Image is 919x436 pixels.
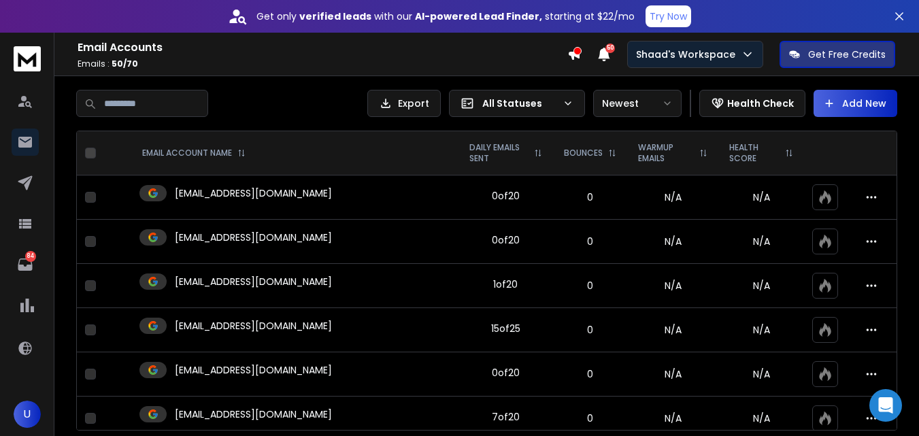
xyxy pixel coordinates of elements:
[869,389,902,422] div: Open Intercom Messenger
[561,367,619,381] p: 0
[627,264,718,308] td: N/A
[78,39,567,56] h1: Email Accounts
[638,142,694,164] p: WARMUP EMAILS
[814,90,897,117] button: Add New
[78,58,567,69] p: Emails :
[175,319,332,333] p: [EMAIL_ADDRESS][DOMAIN_NAME]
[367,90,441,117] button: Export
[561,323,619,337] p: 0
[492,189,520,203] div: 0 of 20
[726,279,796,292] p: N/A
[727,97,794,110] p: Health Check
[112,58,138,69] span: 50 / 70
[605,44,615,53] span: 50
[482,97,557,110] p: All Statuses
[14,401,41,428] button: U
[492,410,520,424] div: 7 of 20
[175,275,332,288] p: [EMAIL_ADDRESS][DOMAIN_NAME]
[492,233,520,247] div: 0 of 20
[14,46,41,71] img: logo
[25,251,36,262] p: 84
[299,10,371,23] strong: verified leads
[627,220,718,264] td: N/A
[780,41,895,68] button: Get Free Credits
[726,323,796,337] p: N/A
[627,352,718,397] td: N/A
[561,235,619,248] p: 0
[699,90,805,117] button: Health Check
[175,186,332,200] p: [EMAIL_ADDRESS][DOMAIN_NAME]
[142,148,246,158] div: EMAIL ACCOUNT NAME
[256,10,635,23] p: Get only with our starting at $22/mo
[646,5,691,27] button: Try Now
[491,322,520,335] div: 15 of 25
[175,363,332,377] p: [EMAIL_ADDRESS][DOMAIN_NAME]
[593,90,682,117] button: Newest
[175,407,332,421] p: [EMAIL_ADDRESS][DOMAIN_NAME]
[561,190,619,204] p: 0
[726,190,796,204] p: N/A
[12,251,39,278] a: 84
[726,235,796,248] p: N/A
[650,10,687,23] p: Try Now
[493,278,518,291] div: 1 of 20
[726,367,796,381] p: N/A
[729,142,780,164] p: HEALTH SCORE
[415,10,542,23] strong: AI-powered Lead Finder,
[726,412,796,425] p: N/A
[627,175,718,220] td: N/A
[564,148,603,158] p: BOUNCES
[627,308,718,352] td: N/A
[808,48,886,61] p: Get Free Credits
[561,412,619,425] p: 0
[175,231,332,244] p: [EMAIL_ADDRESS][DOMAIN_NAME]
[469,142,529,164] p: DAILY EMAILS SENT
[492,366,520,380] div: 0 of 20
[636,48,741,61] p: Shaad's Workspace
[561,279,619,292] p: 0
